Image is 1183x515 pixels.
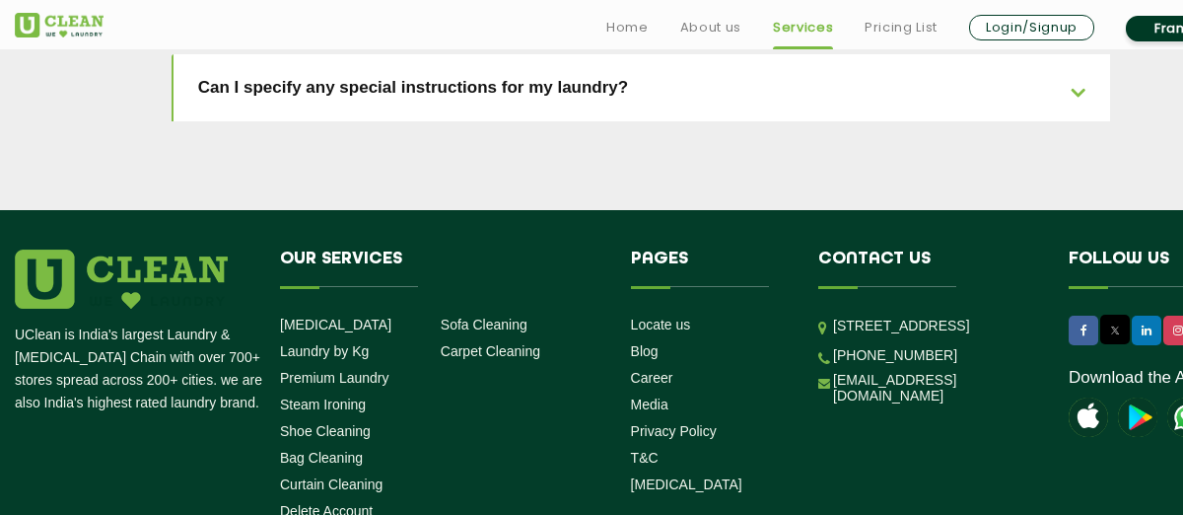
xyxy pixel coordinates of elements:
a: T&C [631,450,659,466]
a: About us [680,16,741,39]
img: playstoreicon.png [1118,398,1157,437]
img: logo.png [15,250,228,309]
a: Carpet Cleaning [441,343,540,359]
a: Home [606,16,649,39]
h4: Contact us [818,250,1039,287]
a: Steam Ironing [280,397,366,412]
img: UClean Laundry and Dry Cleaning [15,13,104,37]
a: Bag Cleaning [280,450,363,466]
img: apple-icon.png [1069,398,1108,437]
a: Blog [631,343,659,359]
a: [PHONE_NUMBER] [833,347,957,363]
a: Can I specify any special instructions for my laundry? [174,54,1111,122]
a: [MEDICAL_DATA] [631,477,742,492]
a: [EMAIL_ADDRESS][DOMAIN_NAME] [833,372,1039,404]
a: Privacy Policy [631,423,717,439]
h4: Pages [631,250,790,287]
a: Career [631,370,673,386]
a: Shoe Cleaning [280,423,371,439]
p: [STREET_ADDRESS] [833,315,1039,337]
a: Sofa Cleaning [441,317,527,332]
a: Login/Signup [969,15,1094,40]
a: Premium Laundry [280,370,389,386]
a: [MEDICAL_DATA] [280,317,391,332]
a: Pricing List [865,16,938,39]
p: UClean is India's largest Laundry & [MEDICAL_DATA] Chain with over 700+ stores spread across 200+... [15,324,265,414]
a: Locate us [631,317,691,332]
a: Media [631,397,668,412]
h4: Our Services [280,250,601,287]
a: Laundry by Kg [280,343,369,359]
a: Services [773,16,833,39]
a: Curtain Cleaning [280,477,383,492]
